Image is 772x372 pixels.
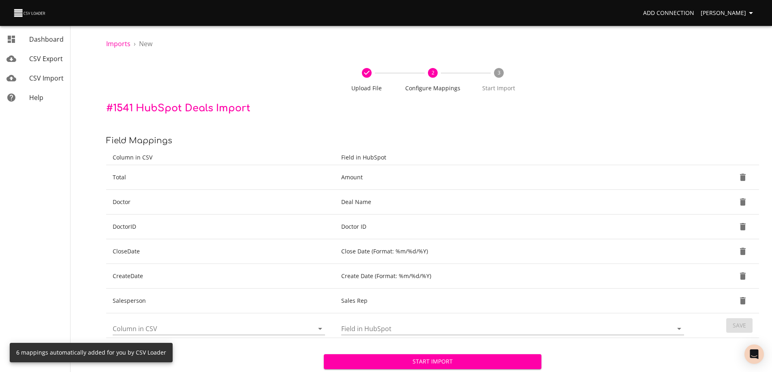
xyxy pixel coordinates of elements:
[674,323,685,334] button: Open
[29,93,43,102] span: Help
[16,345,166,360] div: 6 mappings automatically added for you by CSV Loader
[335,264,694,289] td: Create Date (Format: %m/%d/%Y)
[106,239,335,264] td: CloseDate
[337,84,396,92] span: Upload File
[469,84,528,92] span: Start Import
[324,354,541,369] button: Start Import
[139,39,152,49] p: New
[335,239,694,264] td: Close Date (Format: %m/%d/%Y)
[640,6,697,21] a: Add Connection
[314,323,326,334] button: Open
[697,6,759,21] button: [PERSON_NAME]
[643,8,694,18] span: Add Connection
[134,39,136,49] li: ›
[106,103,250,114] span: # 1541 HubSpot Deals Import
[13,7,47,19] img: CSV Loader
[335,165,694,190] td: Amount
[701,8,756,18] span: [PERSON_NAME]
[330,357,535,367] span: Start Import
[106,165,335,190] td: Total
[335,150,694,165] th: Field in HubSpot
[335,215,694,239] td: Doctor ID
[29,54,63,63] span: CSV Export
[106,215,335,239] td: DoctorID
[335,289,694,313] td: Sales Rep
[733,291,753,310] button: Delete
[29,35,64,44] span: Dashboard
[106,264,335,289] td: CreateDate
[29,74,64,83] span: CSV Import
[106,150,335,165] th: Column in CSV
[733,217,753,236] button: Delete
[106,39,130,48] a: Imports
[106,289,335,313] td: Salesperson
[335,190,694,215] td: Deal Name
[497,69,500,76] text: 3
[733,192,753,212] button: Delete
[403,84,462,92] span: Configure Mappings
[431,69,434,76] text: 2
[106,190,335,215] td: Doctor
[733,266,753,286] button: Delete
[733,168,753,187] button: Delete
[106,136,172,145] span: Field Mappings
[733,242,753,261] button: Delete
[744,344,764,364] div: Open Intercom Messenger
